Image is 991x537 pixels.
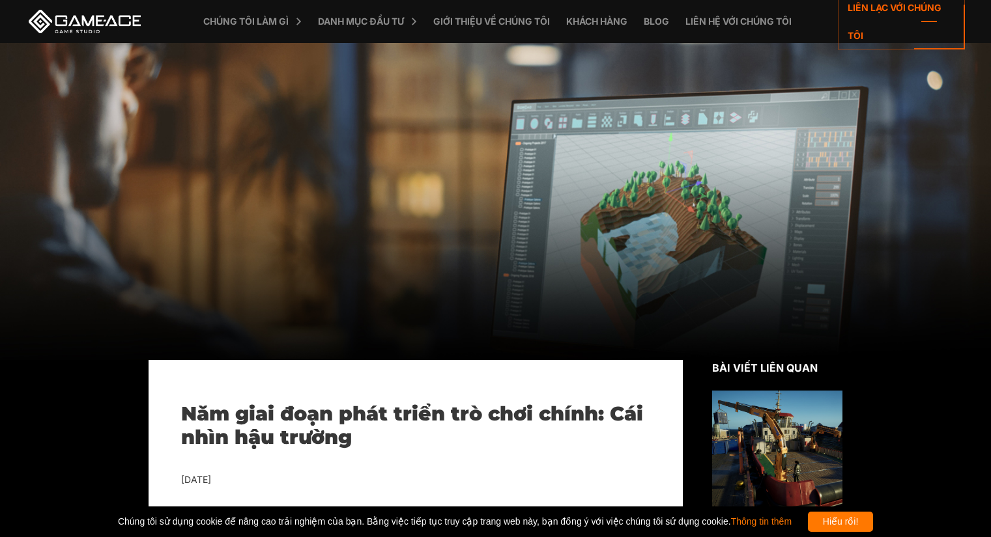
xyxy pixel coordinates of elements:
[181,474,211,485] font: [DATE]
[712,361,818,374] font: Bài viết liên quan
[433,16,550,27] font: Giới thiệu về chúng tôi
[712,391,842,510] img: Có liên quan
[318,16,404,27] font: Danh mục đầu tư
[181,402,643,449] font: Năm giai đoạn phát triển trò chơi chính: Cái nhìn hậu trường
[823,516,859,527] font: Hiểu rồi!
[566,16,627,27] font: Khách hàng
[203,16,289,27] font: Chúng tôi làm gì
[685,16,792,27] font: Liên hệ với chúng tôi
[118,516,731,527] font: Chúng tôi sử dụng cookie để nâng cao trải nghiệm của bạn. Bằng việc tiếp tục truy cập trang web n...
[731,516,792,527] a: Thông tin thêm
[644,16,669,27] font: Blog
